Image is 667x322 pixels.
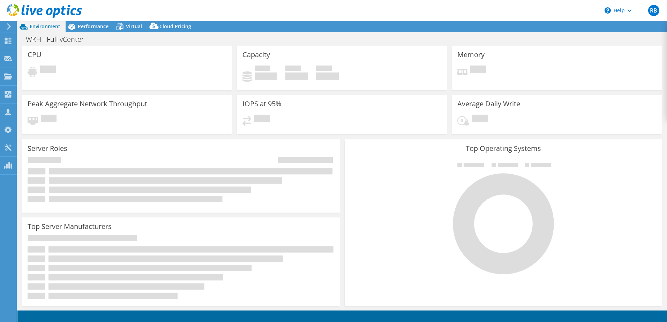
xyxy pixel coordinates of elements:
h4: 0 GiB [316,72,339,80]
h3: Capacity [242,51,270,59]
h3: Peak Aggregate Network Throughput [28,100,147,108]
h3: Server Roles [28,145,67,152]
h4: 0 GiB [285,72,308,80]
h3: Top Server Manufacturers [28,223,112,230]
span: Pending [40,66,56,75]
span: Pending [254,115,270,124]
svg: \n [605,7,611,14]
h3: Average Daily Write [457,100,520,108]
span: Used [255,66,270,72]
h3: Memory [457,51,485,59]
span: Total [316,66,332,72]
h3: Top Operating Systems [350,145,657,152]
h1: WKH - Full vCenter [23,36,95,43]
h4: 0 GiB [255,72,277,80]
span: RB [648,5,659,16]
span: Virtual [126,23,142,30]
span: Cloud Pricing [159,23,191,30]
span: Environment [30,23,60,30]
span: Performance [78,23,108,30]
span: Free [285,66,301,72]
h3: IOPS at 95% [242,100,282,108]
h3: CPU [28,51,42,59]
span: Pending [470,66,486,75]
span: Pending [41,115,57,124]
span: Pending [472,115,488,124]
